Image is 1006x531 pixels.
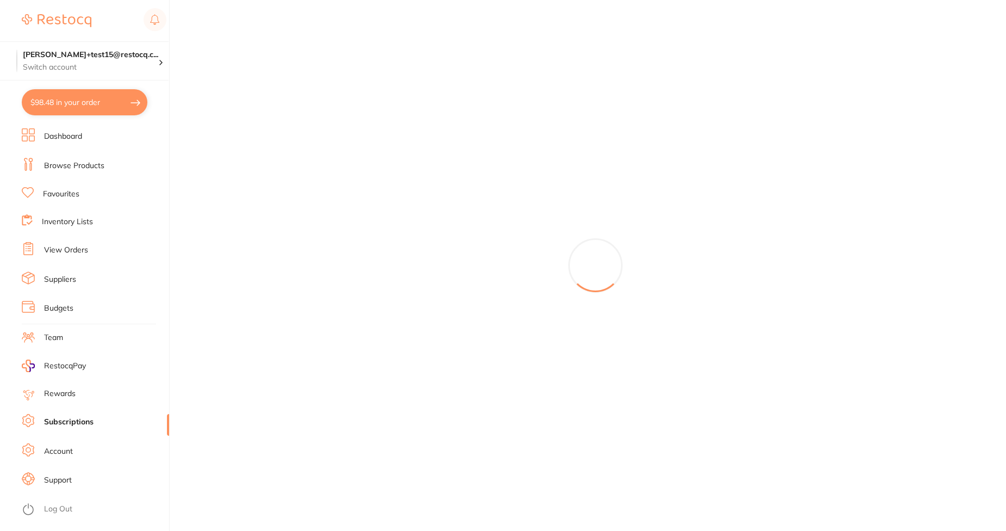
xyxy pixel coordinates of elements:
a: Favourites [43,189,79,200]
img: Restocq Logo [22,14,91,27]
a: Rewards [44,388,76,399]
a: View Orders [44,245,88,256]
button: $98.48 in your order [22,89,147,115]
p: Switch account [23,62,158,73]
h4: trisha+test15@restocq.com [23,50,158,60]
a: Dashboard [44,131,82,142]
a: Browse Products [44,160,104,171]
a: Restocq Logo [22,8,91,33]
button: Log Out [22,501,166,518]
a: Subscriptions [44,417,94,428]
a: Account [44,446,73,457]
img: RestocqPay [22,360,35,372]
a: Log Out [44,504,72,515]
a: Budgets [44,303,73,314]
a: Team [44,332,63,343]
a: Inventory Lists [42,217,93,227]
a: Support [44,475,72,486]
a: RestocqPay [22,360,86,372]
span: RestocqPay [44,361,86,372]
a: Suppliers [44,274,76,285]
